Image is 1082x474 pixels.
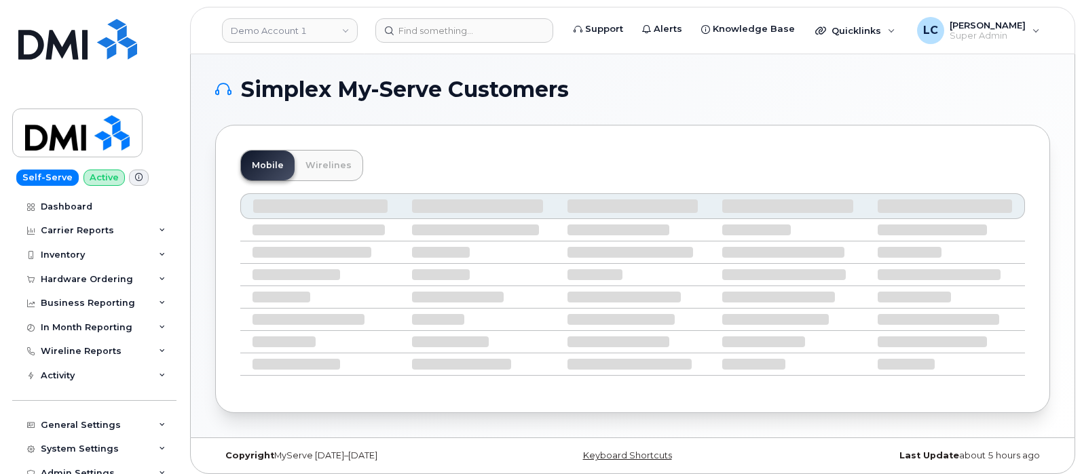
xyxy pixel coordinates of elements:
[772,450,1050,461] div: about 5 hours ago
[583,450,672,460] a: Keyboard Shortcuts
[899,450,959,460] strong: Last Update
[295,151,362,180] a: Wirelines
[215,450,493,461] div: MyServe [DATE]–[DATE]
[241,151,295,180] a: Mobile
[241,79,569,100] span: Simplex My-Serve Customers
[225,450,274,460] strong: Copyright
